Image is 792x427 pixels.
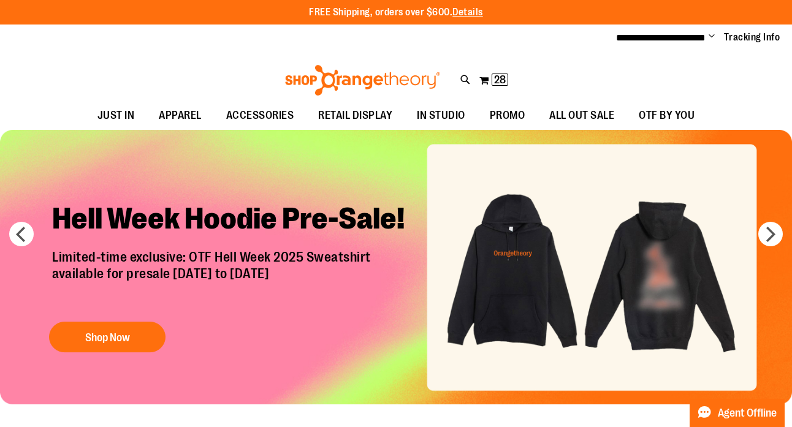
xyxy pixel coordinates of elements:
button: Agent Offline [690,399,785,427]
span: JUST IN [97,102,135,129]
h2: Hell Week Hoodie Pre-Sale! [43,191,426,249]
button: next [758,222,783,246]
span: Agent Offline [718,407,777,419]
span: OTF BY YOU [639,102,695,129]
span: APPAREL [159,102,202,129]
a: Tracking Info [724,31,780,44]
span: ALL OUT SALE [549,102,614,129]
img: Shop Orangetheory [283,65,442,96]
a: Details [452,7,483,18]
p: Limited-time exclusive: OTF Hell Week 2025 Sweatshirt available for presale [DATE] to [DATE] [43,249,426,309]
span: RETAIL DISPLAY [318,102,392,129]
button: Account menu [709,31,715,43]
p: FREE Shipping, orders over $600. [309,6,483,20]
span: 28 [494,74,506,86]
span: ACCESSORIES [226,102,294,129]
button: prev [9,222,34,246]
a: Hell Week Hoodie Pre-Sale! Limited-time exclusive: OTF Hell Week 2025 Sweatshirtavailable for pre... [43,191,426,358]
span: PROMO [490,102,525,129]
span: IN STUDIO [417,102,465,129]
button: Shop Now [49,322,166,352]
